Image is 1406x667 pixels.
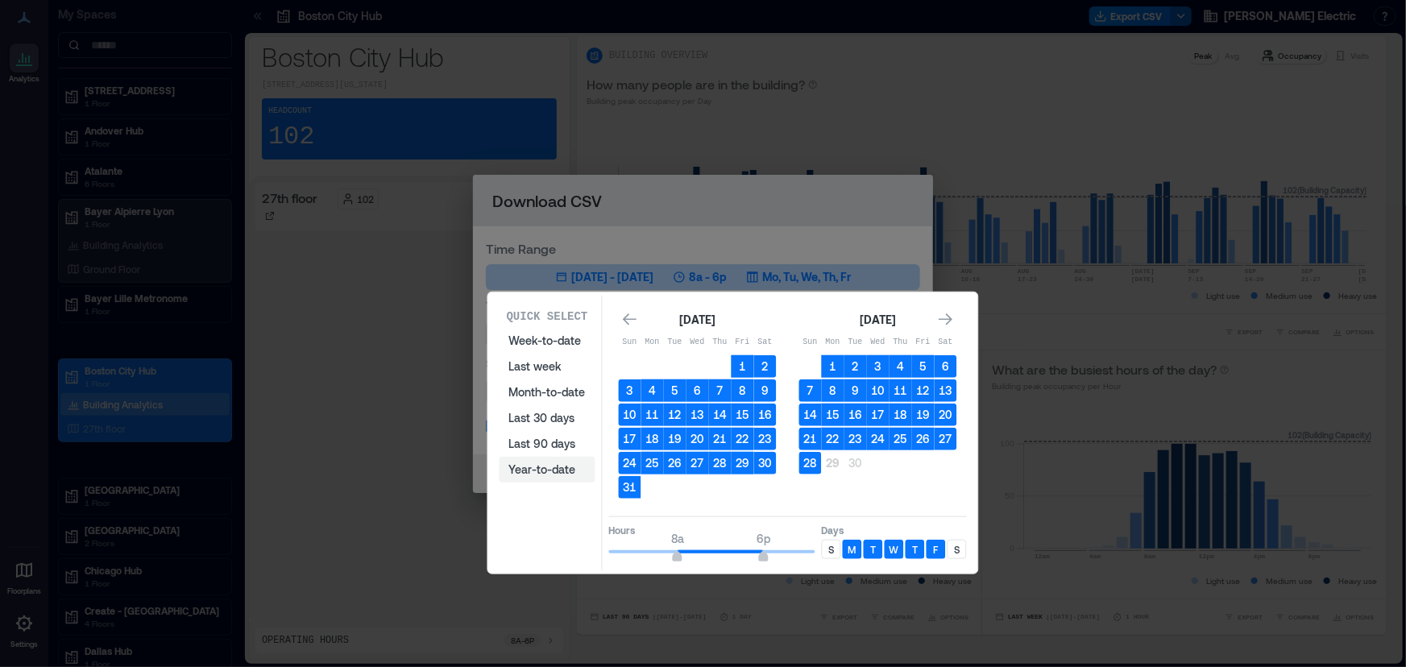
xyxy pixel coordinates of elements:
button: 5 [664,379,686,402]
button: 30 [844,452,867,474]
button: 22 [732,428,754,450]
th: Thursday [709,331,732,354]
button: 10 [619,404,641,426]
p: Mon [822,336,844,349]
p: M [848,543,856,556]
p: Tue [844,336,867,349]
th: Friday [732,331,754,354]
button: 21 [709,428,732,450]
th: Monday [822,331,844,354]
button: 16 [754,404,777,426]
p: Quick Select [507,309,588,325]
button: 24 [867,428,890,450]
button: 23 [844,428,867,450]
button: 29 [822,452,844,474]
button: 4 [641,379,664,402]
th: Thursday [890,331,912,354]
button: 6 [935,355,957,378]
p: Wed [867,336,890,349]
button: 11 [890,379,912,402]
p: Fri [912,336,935,349]
button: 8 [822,379,844,402]
button: Month-to-date [500,379,595,405]
button: 10 [867,379,890,402]
button: 25 [890,428,912,450]
p: S [954,543,960,556]
p: W [890,543,899,556]
button: 18 [641,428,664,450]
button: Go to next month [935,308,957,330]
button: 2 [844,355,867,378]
button: 1 [822,355,844,378]
button: 16 [844,404,867,426]
button: 18 [890,404,912,426]
button: 20 [935,404,957,426]
button: 30 [754,452,777,474]
button: 23 [754,428,777,450]
p: Sun [619,336,641,349]
p: Sun [799,336,822,349]
p: Fri [732,336,754,349]
p: Days [822,524,967,536]
button: 13 [935,379,957,402]
div: [DATE] [856,310,901,329]
button: 17 [867,404,890,426]
button: 4 [890,355,912,378]
button: 24 [619,452,641,474]
button: 14 [799,404,822,426]
p: Hours [609,524,815,536]
button: Last 90 days [500,431,595,457]
button: 11 [641,404,664,426]
button: 17 [619,428,641,450]
p: Wed [686,336,709,349]
th: Sunday [799,331,822,354]
p: Sat [935,336,957,349]
p: Thu [890,336,912,349]
button: 12 [664,404,686,426]
p: F [934,543,939,556]
button: 19 [664,428,686,450]
button: 15 [822,404,844,426]
button: 28 [799,452,822,474]
button: 31 [619,476,641,499]
button: 19 [912,404,935,426]
p: T [912,543,918,556]
th: Wednesday [686,331,709,354]
th: Tuesday [844,331,867,354]
th: Friday [912,331,935,354]
th: Monday [641,331,664,354]
th: Wednesday [867,331,890,354]
button: 20 [686,428,709,450]
span: 8a [671,532,684,545]
p: Thu [709,336,732,349]
button: 1 [732,355,754,378]
button: 7 [799,379,822,402]
button: 12 [912,379,935,402]
button: 6 [686,379,709,402]
button: 2 [754,355,777,378]
div: [DATE] [675,310,720,329]
button: Week-to-date [500,328,595,354]
button: Go to previous month [619,308,641,330]
button: 27 [935,428,957,450]
p: Tue [664,336,686,349]
span: 6p [757,532,770,545]
button: 22 [822,428,844,450]
p: T [870,543,876,556]
th: Tuesday [664,331,686,354]
button: Last week [500,354,595,379]
button: 28 [709,452,732,474]
button: 8 [732,379,754,402]
button: 25 [641,452,664,474]
button: 9 [844,379,867,402]
button: Last 30 days [500,405,595,431]
th: Saturday [754,331,777,354]
button: 7 [709,379,732,402]
button: 29 [732,452,754,474]
button: 9 [754,379,777,402]
button: 13 [686,404,709,426]
button: 26 [912,428,935,450]
button: 14 [709,404,732,426]
button: 21 [799,428,822,450]
th: Sunday [619,331,641,354]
